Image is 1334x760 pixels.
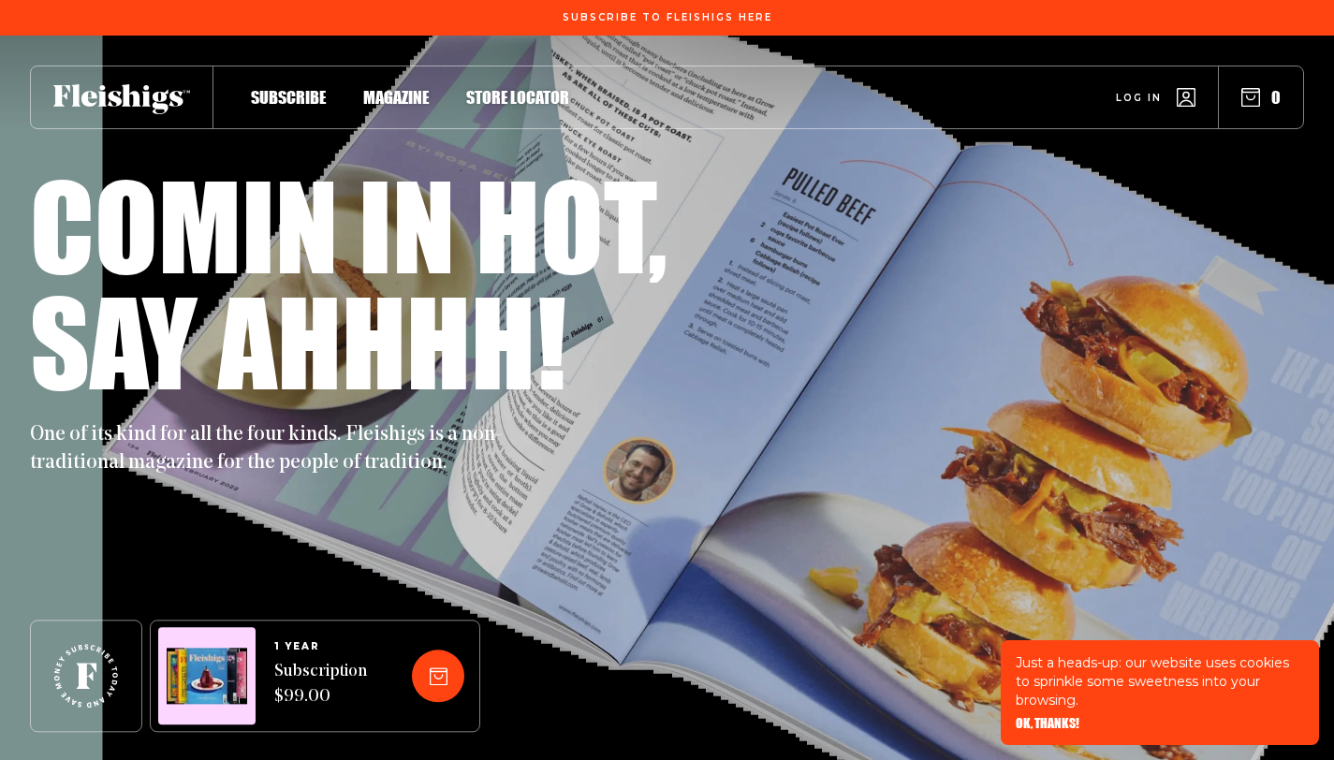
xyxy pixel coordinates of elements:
a: Store locator [466,84,569,110]
h1: Say ahhhh! [30,283,566,399]
span: 1 YEAR [274,641,367,652]
span: Subscription $99.00 [274,660,367,710]
a: Magazine [363,84,429,110]
h1: Comin in hot, [30,167,667,283]
button: 0 [1241,87,1281,108]
p: One of its kind for all the four kinds. Fleishigs is a non-traditional magazine for the people of... [30,421,517,477]
span: Subscribe [251,87,326,108]
a: Subscribe To Fleishigs Here [559,12,776,22]
span: Subscribe To Fleishigs Here [563,12,772,23]
a: Subscribe [251,84,326,110]
span: Magazine [363,87,429,108]
span: Store locator [466,87,569,108]
p: Just a heads-up: our website uses cookies to sprinkle some sweetness into your browsing. [1016,653,1304,709]
button: OK, THANKS! [1016,717,1079,730]
a: 1 YEARSubscription $99.00 [274,641,367,710]
img: Magazines image [167,648,247,705]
